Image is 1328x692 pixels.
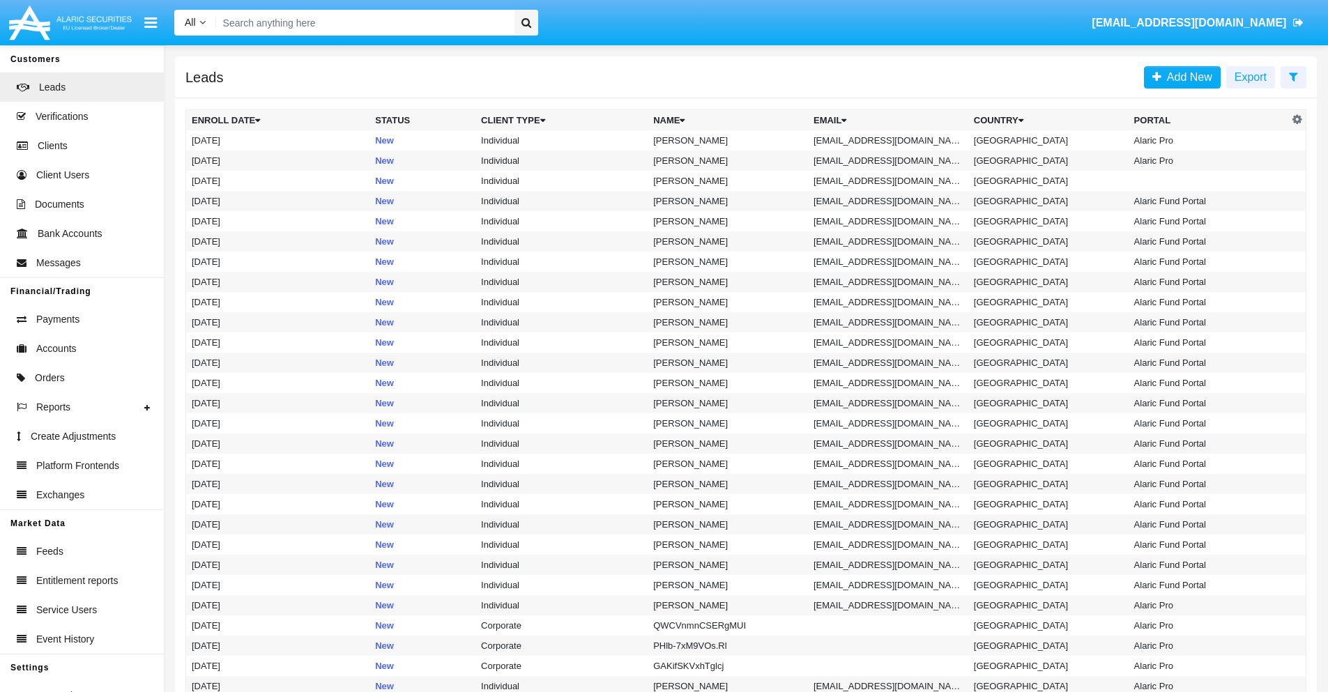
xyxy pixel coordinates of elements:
td: [PERSON_NAME] [648,413,808,433]
td: [DATE] [186,474,370,494]
td: [GEOGRAPHIC_DATA] [968,312,1129,332]
span: All [185,17,196,28]
td: PHlb-7xM9VOs.Rl [648,636,808,656]
td: Alaric Fund Portal [1129,433,1289,454]
td: Alaric Pro [1129,636,1289,656]
td: New [369,292,475,312]
td: Alaric Fund Portal [1129,575,1289,595]
td: New [369,514,475,535]
span: Bank Accounts [38,226,102,241]
td: Individual [475,151,648,171]
td: [DATE] [186,433,370,454]
td: [GEOGRAPHIC_DATA] [968,252,1129,272]
td: Alaric Fund Portal [1129,332,1289,353]
td: [PERSON_NAME] [648,252,808,272]
td: [DATE] [186,555,370,575]
td: Alaric Fund Portal [1129,252,1289,272]
td: [EMAIL_ADDRESS][DOMAIN_NAME] [808,312,968,332]
td: New [369,615,475,636]
td: [GEOGRAPHIC_DATA] [968,151,1129,171]
td: [GEOGRAPHIC_DATA] [968,494,1129,514]
td: New [369,494,475,514]
td: [DATE] [186,252,370,272]
td: [GEOGRAPHIC_DATA] [968,433,1129,454]
td: [PERSON_NAME] [648,151,808,171]
td: Alaric Fund Portal [1129,393,1289,413]
span: Accounts [36,341,77,356]
td: [EMAIL_ADDRESS][DOMAIN_NAME] [808,130,968,151]
td: Alaric Fund Portal [1129,191,1289,211]
span: Leads [39,80,66,95]
td: [GEOGRAPHIC_DATA] [968,272,1129,292]
td: [PERSON_NAME] [648,433,808,454]
td: New [369,474,475,494]
td: [DATE] [186,656,370,676]
td: Individual [475,130,648,151]
td: [DATE] [186,312,370,332]
td: New [369,454,475,474]
td: [EMAIL_ADDRESS][DOMAIN_NAME] [808,373,968,393]
td: [DATE] [186,332,370,353]
td: Alaric Fund Portal [1129,535,1289,555]
td: [PERSON_NAME] [648,373,808,393]
td: [PERSON_NAME] [648,171,808,191]
td: New [369,191,475,211]
td: Alaric Fund Portal [1129,514,1289,535]
td: [GEOGRAPHIC_DATA] [968,474,1129,494]
td: Individual [475,211,648,231]
td: Alaric Fund Portal [1129,231,1289,252]
td: Alaric Pro [1129,151,1289,171]
td: [PERSON_NAME] [648,312,808,332]
td: [DATE] [186,514,370,535]
td: [PERSON_NAME] [648,292,808,312]
td: New [369,535,475,555]
span: Documents [35,197,84,212]
td: [EMAIL_ADDRESS][DOMAIN_NAME] [808,393,968,413]
img: Logo image [7,2,134,43]
td: [PERSON_NAME] [648,353,808,373]
td: [EMAIL_ADDRESS][DOMAIN_NAME] [808,555,968,575]
td: [PERSON_NAME] [648,535,808,555]
td: Alaric Pro [1129,130,1289,151]
td: [EMAIL_ADDRESS][DOMAIN_NAME] [808,535,968,555]
td: GAKifSKVxhTglcj [648,656,808,676]
span: Add New [1161,71,1212,83]
td: [DATE] [186,393,370,413]
td: [EMAIL_ADDRESS][DOMAIN_NAME] [808,332,968,353]
td: Alaric Fund Portal [1129,373,1289,393]
td: Individual [475,231,648,252]
span: Event History [36,632,94,647]
span: Payments [36,312,79,327]
td: [PERSON_NAME] [648,231,808,252]
td: Individual [475,292,648,312]
td: New [369,393,475,413]
td: [PERSON_NAME] [648,514,808,535]
td: New [369,171,475,191]
td: [GEOGRAPHIC_DATA] [968,393,1129,413]
td: [DATE] [186,373,370,393]
td: Individual [475,575,648,595]
span: Reports [36,400,70,415]
td: [GEOGRAPHIC_DATA] [968,292,1129,312]
td: Individual [475,474,648,494]
td: [EMAIL_ADDRESS][DOMAIN_NAME] [808,292,968,312]
td: [PERSON_NAME] [648,454,808,474]
td: New [369,353,475,373]
span: Service Users [36,603,97,617]
td: [DATE] [186,615,370,636]
td: New [369,332,475,353]
td: Individual [475,413,648,433]
td: [EMAIL_ADDRESS][DOMAIN_NAME] [808,231,968,252]
td: [DATE] [186,494,370,514]
input: Search [216,10,510,36]
td: [GEOGRAPHIC_DATA] [968,191,1129,211]
a: [EMAIL_ADDRESS][DOMAIN_NAME] [1085,3,1311,43]
span: Feeds [36,544,63,559]
td: [GEOGRAPHIC_DATA] [968,373,1129,393]
td: Alaric Pro [1129,656,1289,676]
td: Individual [475,312,648,332]
span: Client Users [36,168,89,183]
td: [PERSON_NAME] [648,595,808,615]
span: Export [1235,71,1267,83]
td: New [369,151,475,171]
